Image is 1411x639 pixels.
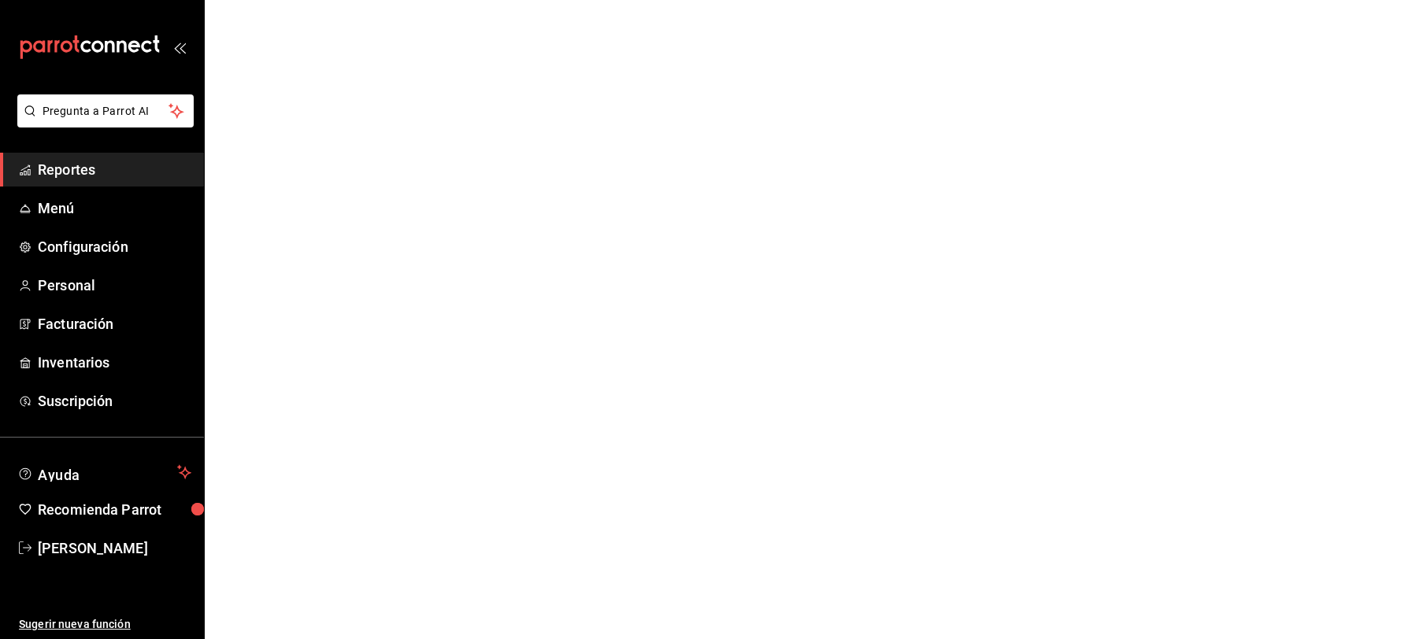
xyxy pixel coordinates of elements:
span: Configuración [38,236,191,257]
span: Recomienda Parrot [38,499,191,520]
span: Reportes [38,159,191,180]
span: [PERSON_NAME] [38,537,191,559]
span: Inventarios [38,352,191,373]
a: Pregunta a Parrot AI [11,114,194,131]
span: Menú [38,198,191,219]
button: Pregunta a Parrot AI [17,94,194,127]
span: Sugerir nueva función [19,616,191,633]
span: Pregunta a Parrot AI [43,103,169,120]
span: Personal [38,275,191,296]
span: Facturación [38,313,191,334]
span: Ayuda [38,463,171,482]
span: Suscripción [38,390,191,412]
button: open_drawer_menu [173,41,186,54]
